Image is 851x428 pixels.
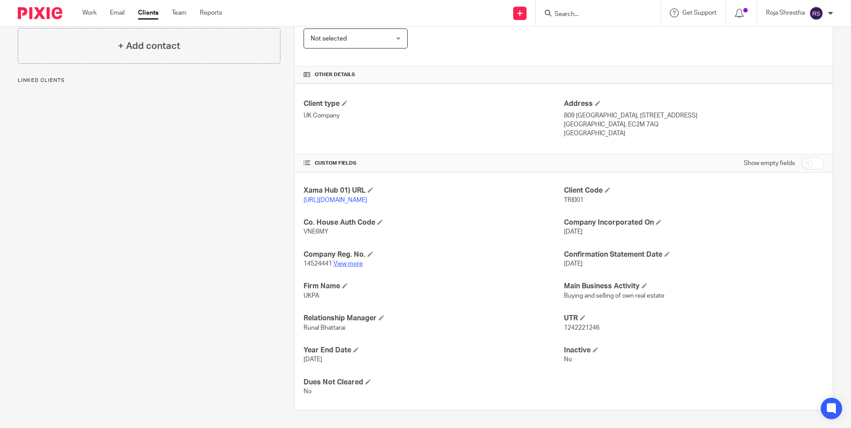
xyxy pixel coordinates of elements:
span: Other details [315,71,355,78]
h4: Firm Name [304,282,563,291]
h4: Dues Not Cleared [304,378,563,387]
span: [DATE] [304,356,322,363]
p: Linked clients [18,77,280,84]
h4: Client Code [564,186,824,195]
a: Email [110,8,125,17]
span: VNE6MY [304,229,328,235]
span: Get Support [682,10,717,16]
h4: Company Incorporated On [564,218,824,227]
a: Work [82,8,97,17]
label: Show empty fields [744,159,795,168]
p: 809 [GEOGRAPHIC_DATA], [STREET_ADDRESS] [564,111,824,120]
a: Team [172,8,186,17]
span: 1242221246 [564,325,600,331]
span: TRI001 [564,197,584,203]
h4: Main Business Activity [564,282,824,291]
p: Roja Shrestha [766,8,805,17]
h4: Company Reg. No. [304,250,563,259]
h4: Confirmation Statement Date [564,250,824,259]
a: Reports [200,8,222,17]
a: Clients [138,8,158,17]
h4: Inactive [564,346,824,355]
span: UKPA [304,293,319,299]
p: [GEOGRAPHIC_DATA], EC2M 7AQ [564,120,824,129]
span: Buying and selling of own real estate [564,293,665,299]
span: [DATE] [564,261,583,267]
h4: Year End Date [304,346,563,355]
h4: Address [564,99,824,109]
h4: Client type [304,99,563,109]
p: UK Company [304,111,563,120]
img: Pixie [18,7,62,19]
a: View more [333,261,363,267]
h4: + Add contact [118,39,180,53]
span: Runal Bhattarai [304,325,345,331]
input: Search [554,11,634,19]
h4: Co. House Auth Code [304,218,563,227]
h4: CUSTOM FIELDS [304,160,563,167]
span: No [304,388,312,395]
h4: Xama Hub 01) URL [304,186,563,195]
span: [DATE] [564,229,583,235]
span: 14524441 [304,261,332,267]
a: [URL][DOMAIN_NAME] [304,197,367,203]
h4: UTR [564,314,824,323]
p: [GEOGRAPHIC_DATA] [564,129,824,138]
span: No [564,356,572,363]
span: Not selected [311,36,347,42]
h4: Relationship Manager [304,314,563,323]
img: svg%3E [809,6,823,20]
